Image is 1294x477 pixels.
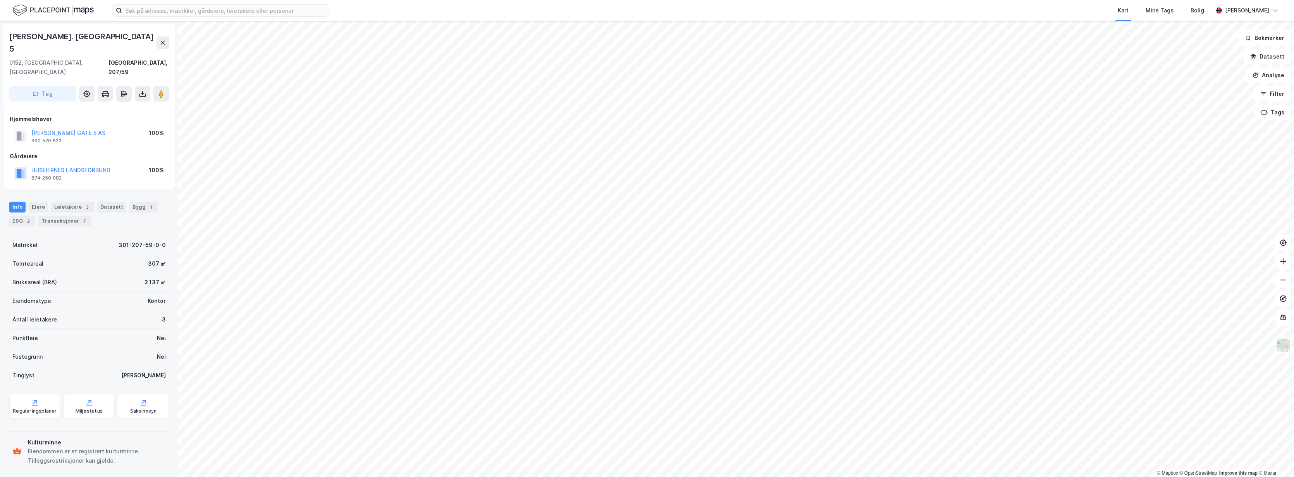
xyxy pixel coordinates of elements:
[149,166,164,175] div: 100%
[9,58,108,77] div: 0152, [GEOGRAPHIC_DATA], [GEOGRAPHIC_DATA]
[13,408,57,414] div: Reguleringsplaner
[129,202,158,213] div: Bygg
[1246,67,1291,83] button: Analyse
[76,408,103,414] div: Miljøstatus
[28,438,166,447] div: Kulturminne
[81,217,88,225] div: 7
[147,203,155,211] div: 1
[12,371,34,380] div: Tinglyst
[130,408,157,414] div: Saksinnsyn
[108,58,169,77] div: [GEOGRAPHIC_DATA], 207/59
[149,128,164,138] div: 100%
[148,296,166,306] div: Kontor
[38,216,91,226] div: Transaksjoner
[12,240,38,250] div: Matrikkel
[1191,6,1204,15] div: Bolig
[12,315,57,324] div: Antall leietakere
[1146,6,1174,15] div: Mine Tags
[9,30,157,55] div: [PERSON_NAME]. [GEOGRAPHIC_DATA] 5
[31,175,62,181] div: 874 250 082
[145,278,166,287] div: 2 137 ㎡
[1118,6,1129,15] div: Kart
[9,216,35,226] div: ESG
[12,334,38,343] div: Punktleie
[121,371,166,380] div: [PERSON_NAME]
[1254,86,1291,102] button: Filter
[12,296,51,306] div: Eiendomstype
[1157,470,1178,476] a: Mapbox
[1180,470,1217,476] a: OpenStreetMap
[31,138,62,144] div: 990 520 623
[12,3,94,17] img: logo.f888ab2527a4732fd821a326f86c7f29.svg
[9,202,26,213] div: Info
[1219,470,1258,476] a: Improve this map
[12,259,43,268] div: Tomteareal
[10,114,169,124] div: Hjemmelshaver
[9,86,76,102] button: Tag
[122,5,329,16] input: Søk på adresse, matrikkel, gårdeiere, leietakere eller personer
[1244,49,1291,64] button: Datasett
[157,334,166,343] div: Nei
[12,352,43,361] div: Festegrunn
[1255,440,1294,477] iframe: Chat Widget
[12,278,57,287] div: Bruksareal (BRA)
[97,202,126,213] div: Datasett
[10,152,169,161] div: Gårdeiere
[1255,105,1291,120] button: Tags
[29,202,48,213] div: Eiere
[119,240,166,250] div: 301-207-59-0-0
[1225,6,1269,15] div: [PERSON_NAME]
[51,202,94,213] div: Leietakere
[148,259,166,268] div: 307 ㎡
[1255,440,1294,477] div: Kontrollprogram for chat
[83,203,91,211] div: 3
[1276,338,1291,353] img: Z
[24,217,32,225] div: 2
[157,352,166,361] div: Nei
[28,447,166,465] div: Eiendommen er et registrert kulturminne. Tilleggsrestriksjoner kan gjelde.
[1239,30,1291,46] button: Bokmerker
[162,315,166,324] div: 3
